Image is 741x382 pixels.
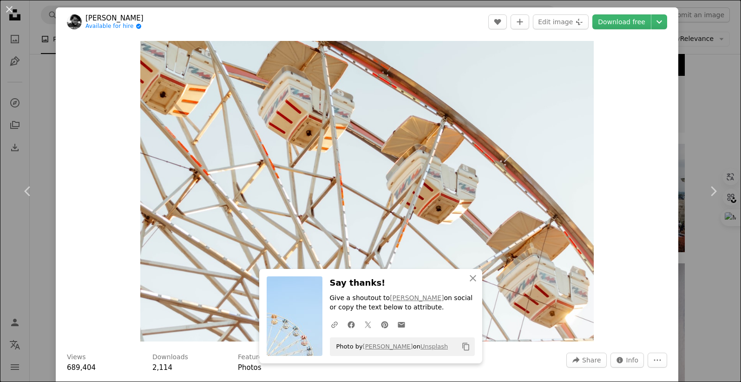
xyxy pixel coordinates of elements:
[140,41,593,342] button: Zoom in on this image
[566,353,606,368] button: Share this image
[363,343,413,350] a: [PERSON_NAME]
[626,353,639,367] span: Info
[592,14,651,29] a: Download free
[330,276,475,290] h3: Say thanks!
[651,14,667,29] button: Choose download size
[458,339,474,355] button: Copy to clipboard
[648,353,667,368] button: More Actions
[420,343,448,350] a: Unsplash
[488,14,507,29] button: Like
[360,315,376,334] a: Share on Twitter
[85,23,144,30] a: Available for hire
[140,41,593,342] img: white and red Ferris wheel during day
[685,147,741,236] a: Next
[152,353,188,362] h3: Downloads
[610,353,644,368] button: Stats about this image
[67,14,82,29] img: Go to Benigno Hoyuela's profile
[376,315,393,334] a: Share on Pinterest
[393,315,410,334] a: Share over email
[330,294,475,312] p: Give a shoutout to on social or copy the text below to attribute.
[152,363,172,372] span: 2,114
[390,294,444,302] a: [PERSON_NAME]
[67,363,96,372] span: 689,404
[511,14,529,29] button: Add to Collection
[582,353,601,367] span: Share
[533,14,589,29] button: Edit image
[67,353,86,362] h3: Views
[238,363,262,372] a: Photos
[85,13,144,23] a: [PERSON_NAME]
[343,315,360,334] a: Share on Facebook
[332,339,448,354] span: Photo by on
[238,353,275,362] h3: Featured in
